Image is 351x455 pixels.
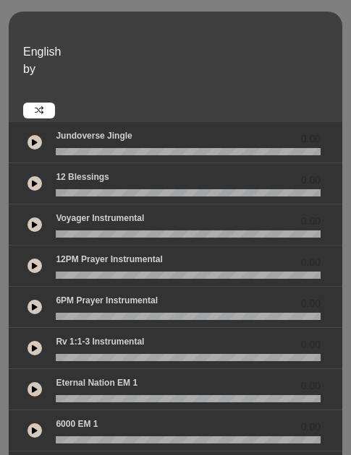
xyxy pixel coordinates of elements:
[56,335,144,348] p: Rv 1:1-3 Instrumental
[56,417,98,430] p: 6000 EM 1
[56,129,132,142] p: Jundoverse Jingle
[301,255,321,270] span: 0.00
[301,337,321,352] span: 0.00
[301,131,321,147] span: 0.00
[56,212,144,225] p: Voyager Instrumental
[56,170,109,183] p: 12 Blessings
[23,43,339,61] p: English
[301,420,321,435] span: 0.00
[56,376,138,389] p: Eternal Nation EM 1
[301,296,321,311] span: 0.00
[56,294,158,307] p: 6PM Prayer Instrumental
[301,173,321,188] span: 0.00
[301,378,321,394] span: 0.00
[56,253,162,266] p: 12PM Prayer Instrumental
[301,214,321,229] span: 0.00
[23,63,35,75] span: by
